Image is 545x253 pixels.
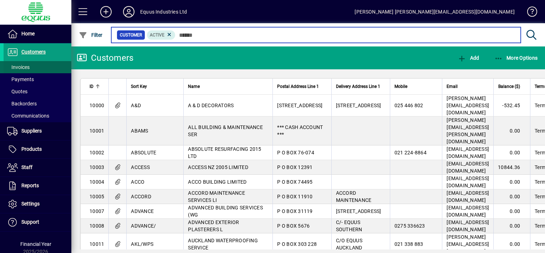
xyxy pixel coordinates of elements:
[90,83,104,90] div: ID
[131,194,151,199] span: ACCORD
[277,83,319,90] span: Postal Address Line 1
[493,116,530,145] td: 0.00
[447,117,489,144] span: [PERSON_NAME][EMAIL_ADDRESS][PERSON_NAME][DOMAIN_NAME]
[4,61,71,73] a: Invoices
[277,194,312,199] span: P O BOX 11910
[90,208,104,214] span: 10007
[120,31,142,39] span: Customer
[493,160,530,175] td: 10844.36
[90,150,104,155] span: 10002
[21,31,35,36] span: Home
[394,150,427,155] span: 021 224-8864
[90,164,104,170] span: 10003
[447,205,489,218] span: [EMAIL_ADDRESS][DOMAIN_NAME]
[7,64,30,70] span: Invoices
[493,95,530,116] td: -532.45
[20,241,51,247] span: Financial Year
[394,83,407,90] span: Mobile
[4,159,71,177] a: Staff
[90,241,104,247] span: 10011
[90,194,104,199] span: 10005
[90,179,104,185] span: 10004
[447,190,489,203] span: [EMAIL_ADDRESS][DOMAIN_NAME]
[21,128,42,134] span: Suppliers
[7,101,37,106] span: Backorders
[494,55,538,61] span: More Options
[277,179,312,185] span: P O BOX 74495
[131,164,150,170] span: ACCESS
[336,103,381,108] span: [STREET_ADDRESS]
[336,208,381,214] span: [STREET_ADDRESS]
[90,103,104,108] span: 10000
[4,25,71,43] a: Home
[493,204,530,219] td: 0.00
[150,33,164,38] span: Active
[7,89,27,94] span: Quotes
[336,83,380,90] span: Delivery Address Line 1
[458,55,479,61] span: Add
[21,164,32,170] span: Staff
[188,83,268,90] div: Name
[336,190,372,203] span: ACCORD MAINTENANCE
[188,179,246,185] span: ACCO BUILDING LIMITED
[77,52,133,64] div: Customers
[4,140,71,158] a: Products
[140,6,187,18] div: Equus Industries Ltd
[7,113,49,119] span: Communications
[4,177,71,195] a: Reports
[188,219,239,232] span: ADVANCED EXTERIOR PLASTERERS L
[188,83,200,90] span: Name
[336,219,362,232] span: C/- EQUUS SOUTHERN
[394,83,438,90] div: Mobile
[447,161,489,174] span: [EMAIL_ADDRESS][DOMAIN_NAME]
[447,95,489,115] span: [PERSON_NAME][EMAIL_ADDRESS][DOMAIN_NAME]
[493,145,530,160] td: 0.00
[498,83,526,90] div: Balance ($)
[277,223,310,229] span: P O BOX 5676
[4,98,71,110] a: Backorders
[493,189,530,204] td: 0.00
[21,201,40,207] span: Settings
[188,190,245,203] span: ACCORD MAINTENANCE SERVICES LI
[7,76,34,82] span: Payments
[394,241,423,247] span: 021 338 883
[456,51,481,64] button: Add
[131,128,148,134] span: ABAMS
[188,124,263,137] span: ALL BUILDING & MAINTENANCE SER
[394,223,425,229] span: 0275 336623
[188,103,234,108] span: A & D DECORATORS
[447,83,458,90] span: Email
[336,238,362,250] span: C/O EQUUS AUCKLAND
[131,103,141,108] span: A&D
[90,83,93,90] span: ID
[447,146,489,159] span: [EMAIL_ADDRESS][DOMAIN_NAME]
[493,219,530,233] td: 0.00
[188,164,248,170] span: ACCESS NZ 2005 LIMITED
[21,49,46,55] span: Customers
[79,32,103,38] span: Filter
[447,83,489,90] div: Email
[147,30,175,40] mat-chip: Activation Status: Active
[447,219,489,232] span: [EMAIL_ADDRESS][DOMAIN_NAME]
[188,146,261,159] span: ABSOLUTE RESURFACING 2015 LTD
[277,150,314,155] span: P O BOX 76-074
[131,223,156,229] span: ADVANCE/
[277,164,312,170] span: P O BOX 12391
[4,122,71,140] a: Suppliers
[131,208,154,214] span: ADVANCE
[95,5,117,18] button: Add
[277,208,312,214] span: P O BOX 31119
[21,146,42,152] span: Products
[4,73,71,85] a: Payments
[493,51,540,64] button: More Options
[522,1,536,25] a: Knowledge Base
[131,241,153,247] span: AKL/WPS
[131,150,156,155] span: ABSOLUTE
[90,128,104,134] span: 10001
[394,103,423,108] span: 025 446 802
[4,213,71,231] a: Support
[498,83,520,90] span: Balance ($)
[493,175,530,189] td: 0.00
[4,195,71,213] a: Settings
[90,223,104,229] span: 10008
